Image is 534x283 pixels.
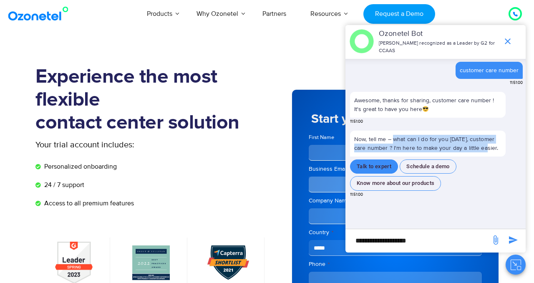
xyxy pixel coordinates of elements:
[350,119,363,125] span: 11:51:00
[350,159,398,174] button: Talk to expert
[510,80,523,86] span: 11:51:00
[309,165,482,173] label: Business Email
[379,40,499,55] p: [PERSON_NAME] recognized as a Leader by G2 for CCAAS
[499,33,516,50] span: end chat or minimize
[350,29,374,53] img: header
[400,159,456,174] button: Schedule a demo
[350,176,441,191] button: Know more about our products
[350,233,486,248] div: new-msg-input
[309,197,482,205] label: Company Name
[379,28,499,40] p: Ozonetel Bot
[460,66,519,75] div: customer care number
[309,260,482,268] label: Phone
[423,106,428,112] img: 😎
[35,139,204,151] p: Your trial account includes:
[309,228,482,237] label: Country
[505,232,521,248] span: send message
[309,134,393,141] label: First Name
[363,4,435,24] a: Request a Demo
[42,180,84,190] span: 24 / 7 support
[42,198,134,208] span: Access to all premium features
[354,96,501,114] p: Awesome, thanks for sharing, customer care number ! It's great to have you here
[42,162,117,172] span: Personalized onboarding
[506,255,526,275] button: Close chat
[487,232,504,248] span: send message
[350,131,506,157] p: Now, tell me – what can I do for you [DATE], customer care number ? I'm here to make your day a l...
[35,66,267,134] h1: Experience the most flexible contact center solution
[309,113,482,125] h5: Start your 7 day free trial now
[350,192,363,198] span: 11:51:00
